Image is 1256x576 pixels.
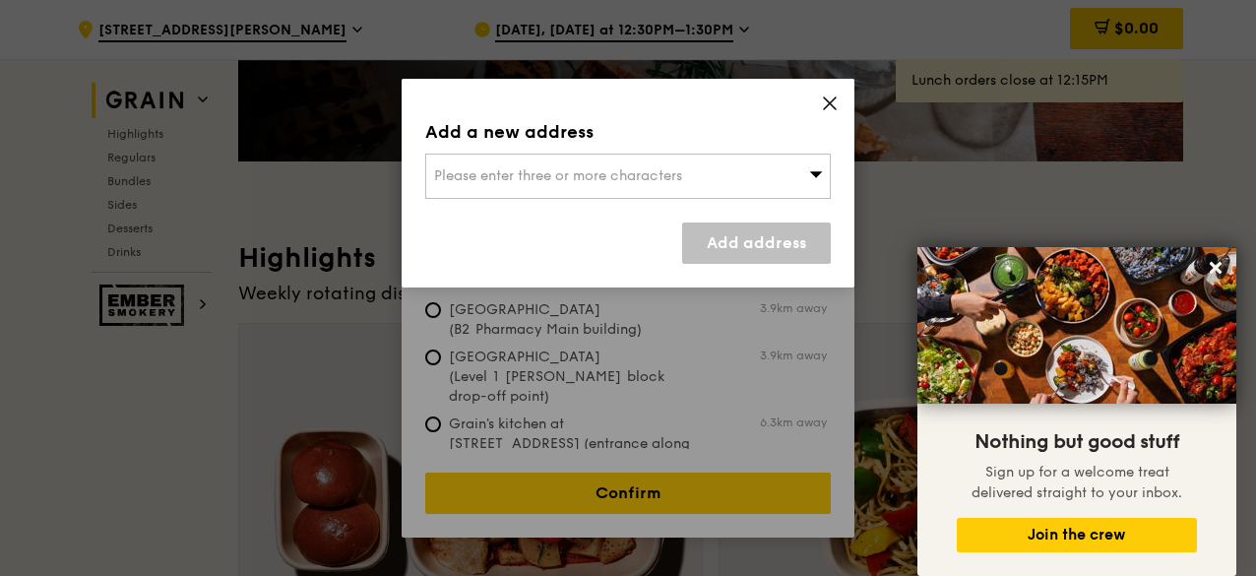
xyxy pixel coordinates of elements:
span: Nothing but good stuff [974,430,1179,454]
span: Please enter three or more characters [434,167,682,184]
img: DSC07876-Edit02-Large.jpeg [917,247,1236,404]
a: Add address [682,223,831,264]
button: Join the crew [957,518,1197,552]
div: Add a new address [425,118,831,146]
button: Close [1200,252,1231,284]
span: Sign up for a welcome treat delivered straight to your inbox. [972,464,1182,501]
